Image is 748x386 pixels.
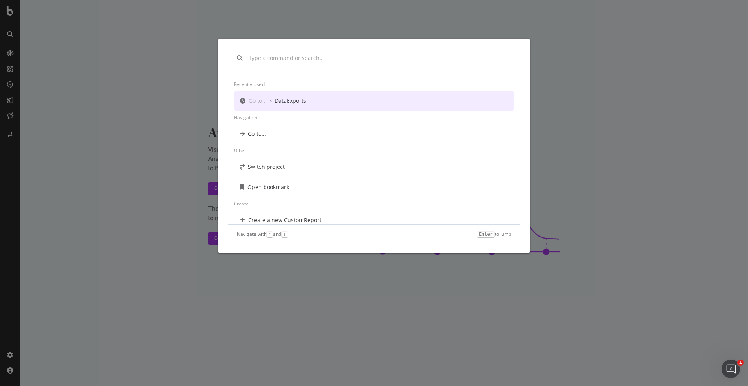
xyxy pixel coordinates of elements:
div: DataExports [275,97,306,105]
div: Open bookmark [247,183,289,191]
div: Navigation [234,111,514,124]
div: Navigate with and [237,231,288,237]
div: Recently used [234,78,514,91]
kbd: Enter [477,231,495,237]
kbd: ↓ [281,231,288,237]
iframe: Intercom live chat [722,360,740,378]
div: › [270,97,272,105]
div: Create a new CustomReport [248,216,321,224]
div: Other [234,144,514,157]
span: 1 [737,360,744,366]
div: Create [234,197,514,210]
div: modal [218,39,530,253]
div: Go to... [248,130,266,138]
div: Go to... [249,97,267,105]
div: to jump [477,231,511,237]
input: Type a command or search… [249,54,511,62]
div: Switch project [248,163,285,171]
kbd: ↑ [266,231,273,237]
